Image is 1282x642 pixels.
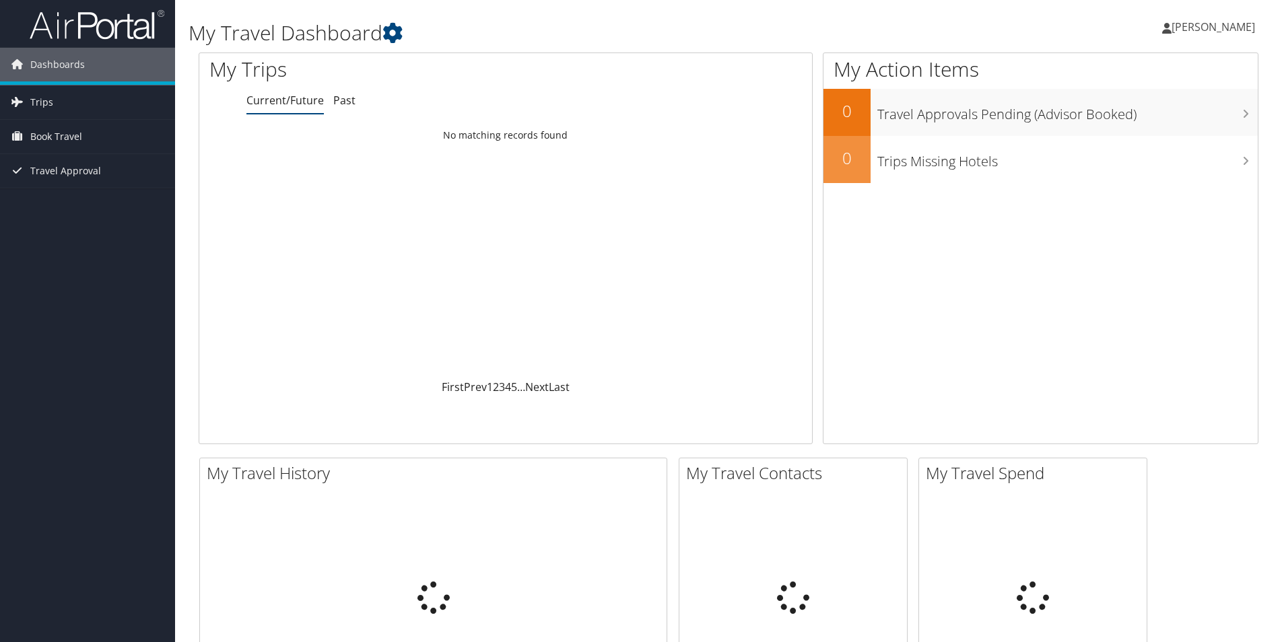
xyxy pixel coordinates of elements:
[30,154,101,188] span: Travel Approval
[823,100,871,122] h2: 0
[525,380,549,394] a: Next
[199,123,812,147] td: No matching records found
[30,120,82,153] span: Book Travel
[823,55,1258,83] h1: My Action Items
[823,147,871,170] h2: 0
[549,380,570,394] a: Last
[499,380,505,394] a: 3
[189,19,908,47] h1: My Travel Dashboard
[464,380,487,394] a: Prev
[487,380,493,394] a: 1
[823,136,1258,183] a: 0Trips Missing Hotels
[517,380,525,394] span: …
[333,93,356,108] a: Past
[30,85,53,119] span: Trips
[877,145,1258,171] h3: Trips Missing Hotels
[505,380,511,394] a: 4
[246,93,324,108] a: Current/Future
[1172,20,1255,34] span: [PERSON_NAME]
[493,380,499,394] a: 2
[30,48,85,81] span: Dashboards
[442,380,464,394] a: First
[1162,7,1269,47] a: [PERSON_NAME]
[686,462,907,485] h2: My Travel Contacts
[877,98,1258,124] h3: Travel Approvals Pending (Advisor Booked)
[511,380,517,394] a: 5
[209,55,547,83] h1: My Trips
[207,462,667,485] h2: My Travel History
[926,462,1147,485] h2: My Travel Spend
[823,89,1258,136] a: 0Travel Approvals Pending (Advisor Booked)
[30,9,164,40] img: airportal-logo.png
